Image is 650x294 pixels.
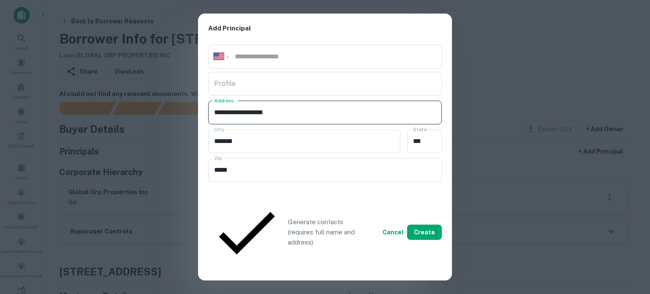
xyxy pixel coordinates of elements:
label: Address [214,97,234,104]
button: Cancel [379,225,407,240]
iframe: Chat Widget [608,199,650,240]
label: City [214,126,224,133]
label: Zip [214,154,222,162]
p: Generate contacts (requires full name and address) [288,217,363,247]
label: State [413,126,427,133]
h2: Add Principal [198,14,452,44]
button: Create [407,225,442,240]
